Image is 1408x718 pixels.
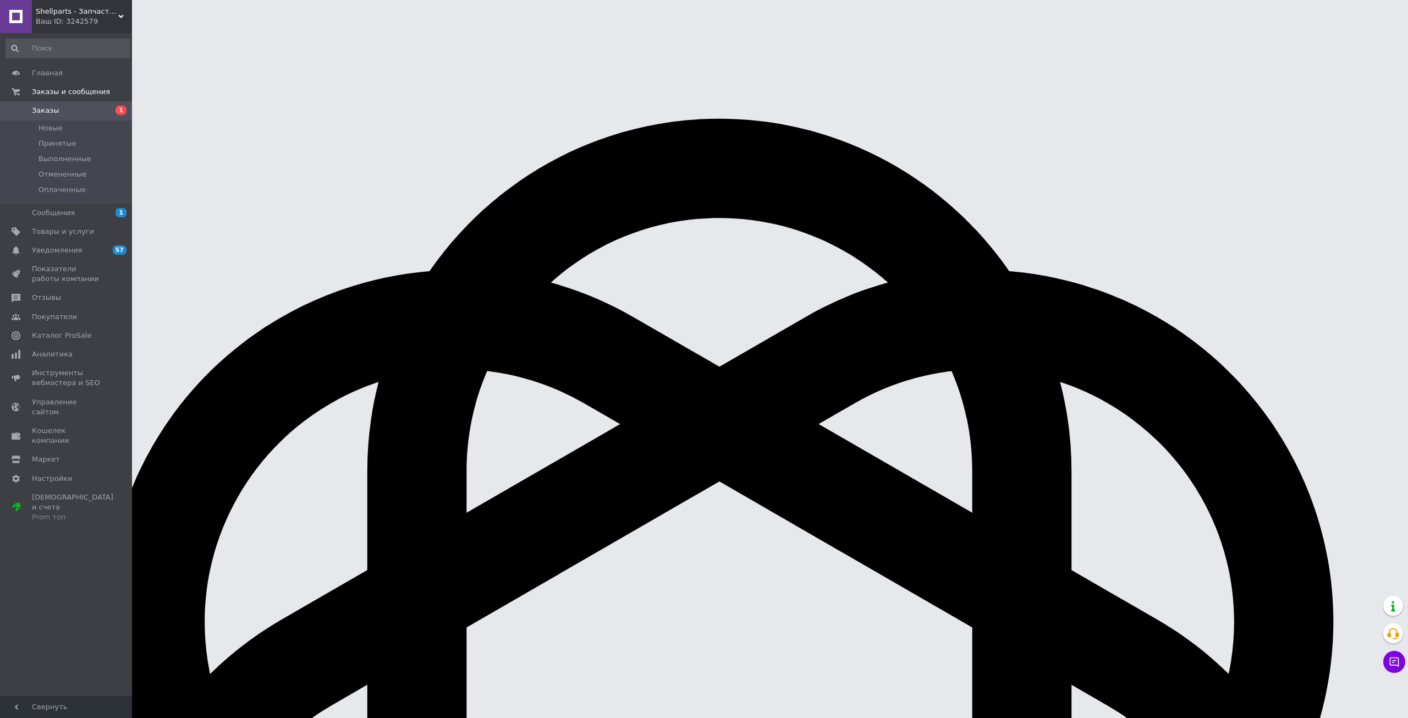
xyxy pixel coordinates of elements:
span: Каталог ProSale [32,331,91,341]
span: Отзывы [32,293,61,303]
span: Уведомления [32,245,82,255]
span: Покупатели [32,312,77,322]
span: Заказы [32,106,59,116]
span: Выполненные [38,154,91,164]
span: Показатели работы компании [32,264,102,284]
span: Shellparts - Запчасти для вашего автомобиля [36,7,118,17]
span: Отмененные [38,169,86,179]
span: Товары и услуги [32,227,94,237]
span: 1 [116,106,127,115]
span: Оплаченные [38,185,86,195]
span: Инструменты вебмастера и SEO [32,368,102,388]
span: [DEMOGRAPHIC_DATA] и счета [32,492,113,523]
div: Ваш ID: 3242579 [36,17,132,26]
span: Сообщения [32,208,75,218]
span: Главная [32,68,63,78]
span: Маркет [32,454,60,464]
div: Prom топ [32,512,113,522]
span: Заказы и сообщения [32,87,110,97]
span: Новые [38,123,63,133]
input: Поиск [5,39,130,58]
button: Чат с покупателем [1383,651,1405,673]
span: Настройки [32,474,72,484]
span: 57 [113,245,127,255]
span: Кошелек компании [32,426,102,446]
span: Аналитика [32,349,73,359]
span: 1 [116,208,127,217]
span: Управление сайтом [32,397,102,417]
span: Принятые [38,139,76,149]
